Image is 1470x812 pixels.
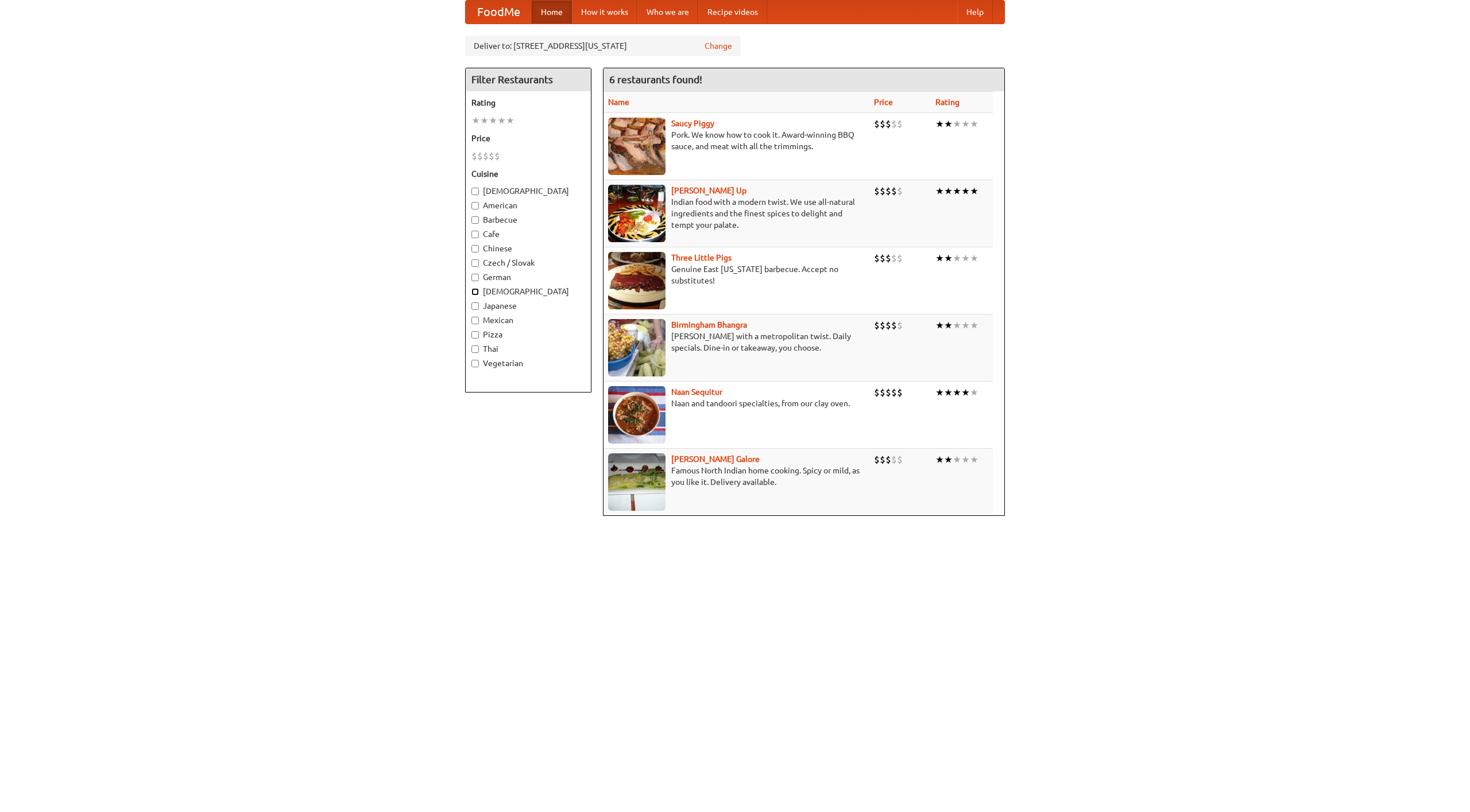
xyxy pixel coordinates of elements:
[608,453,666,511] img: currygalore.jpg
[961,252,970,265] li: ★
[935,319,944,332] li: ★
[471,202,479,209] input: American
[471,257,585,269] label: Czech / Slovak
[471,200,585,211] label: American
[497,114,506,127] li: ★
[874,453,880,466] li: $
[471,360,479,367] input: Vegetarian
[874,386,880,399] li: $
[471,314,585,326] label: Mexican
[935,453,944,466] li: ★
[608,252,666,309] img: littlepigs.jpg
[471,317,479,324] input: Mexican
[897,319,903,332] li: $
[608,386,666,444] img: naansequitur.jpg
[880,252,885,265] li: $
[885,252,891,265] li: $
[891,252,897,265] li: $
[891,118,897,130] li: $
[957,1,993,24] a: Help
[608,465,865,488] p: Famous North Indian home cooking. Spicy or mild, as you like it. Delivery available.
[935,118,944,130] li: ★
[471,286,585,297] label: [DEMOGRAPHIC_DATA]
[944,252,953,265] li: ★
[874,252,880,265] li: $
[471,288,479,296] input: [DEMOGRAPHIC_DATA]
[471,329,585,340] label: Pizza
[471,133,585,144] h5: Price
[897,185,903,197] li: $
[471,345,479,353] input: Thai
[671,454,760,464] a: [PERSON_NAME] Galore
[880,185,885,197] li: $
[891,453,897,466] li: $
[608,331,865,353] p: [PERSON_NAME] with a metropolitan twist. Daily specials. Dine-in or takeaway, you choose.
[466,1,532,24] a: FoodMe
[608,319,666,376] img: bhangra.jpg
[897,386,903,399] li: $
[891,386,897,399] li: $
[891,319,897,332] li: $
[471,245,479,252] input: Chinese
[935,252,944,265] li: ★
[953,453,961,466] li: ★
[970,453,978,466] li: ★
[494,150,500,162] li: $
[471,271,585,283] label: German
[471,216,479,224] input: Barbecue
[885,185,891,197] li: $
[671,320,747,329] a: Birmingham Bhangra
[970,386,978,399] li: ★
[961,185,970,197] li: ★
[609,74,702,85] ng-pluralize: 6 restaurants found!
[671,186,746,195] b: [PERSON_NAME] Up
[970,118,978,130] li: ★
[608,398,865,409] p: Naan and tandoori specialties, from our clay oven.
[471,188,479,195] input: [DEMOGRAPHIC_DATA]
[608,118,666,175] img: saucy.jpg
[970,252,978,265] li: ★
[471,243,585,254] label: Chinese
[874,185,880,197] li: $
[465,36,741,56] div: Deliver to: [STREET_ADDRESS][US_STATE]
[608,129,865,152] p: Pork. We know how to cook it. Award-winning BBQ sauce, and meat with all the trimmings.
[608,263,865,286] p: Genuine East [US_STATE] barbecue. Accept no substitutes!
[471,259,479,267] input: Czech / Slovak
[671,253,732,262] b: Three Little Pigs
[471,150,477,162] li: $
[608,185,666,242] img: curryup.jpg
[961,386,970,399] li: ★
[885,319,891,332] li: $
[961,118,970,130] li: ★
[471,343,585,355] label: Thai
[471,168,585,180] h5: Cuisine
[935,98,960,107] a: Rating
[572,1,637,24] a: How it works
[953,252,961,265] li: ★
[671,387,722,397] a: Naan Sequitur
[489,150,494,162] li: $
[608,196,865,231] p: Indian food with a modern twist. We use all-natural ingredients and the finest spices to delight ...
[471,300,585,312] label: Japanese
[471,358,585,369] label: Vegetarian
[466,68,591,91] h4: Filter Restaurants
[608,98,629,107] a: Name
[471,97,585,108] h5: Rating
[897,118,903,130] li: $
[880,319,885,332] li: $
[506,114,514,127] li: ★
[698,1,767,24] a: Recipe videos
[953,118,961,130] li: ★
[532,1,572,24] a: Home
[471,114,480,127] li: ★
[970,185,978,197] li: ★
[874,98,893,107] a: Price
[671,119,714,128] a: Saucy Piggy
[897,252,903,265] li: $
[944,118,953,130] li: ★
[489,114,497,127] li: ★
